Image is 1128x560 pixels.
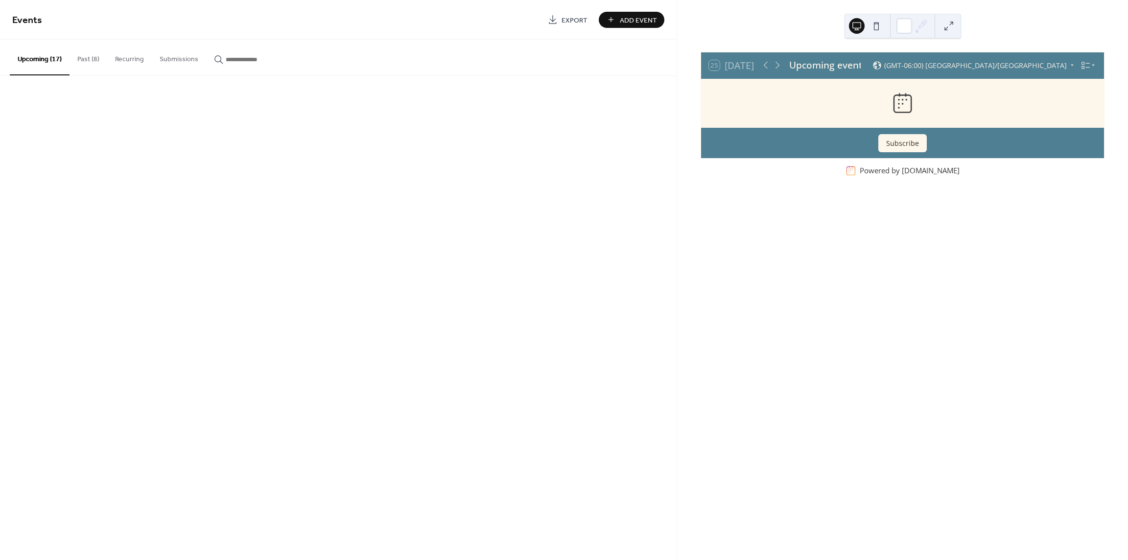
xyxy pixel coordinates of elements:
button: Upcoming (17) [10,40,70,75]
span: Add Event [620,15,657,25]
button: Past (8) [70,40,107,74]
div: Powered by [860,166,960,176]
div: Upcoming events [789,58,861,72]
span: Events [12,11,42,30]
button: Submissions [152,40,206,74]
button: Add Event [599,12,664,28]
a: [DOMAIN_NAME] [902,166,960,176]
span: Export [562,15,587,25]
span: (GMT-06:00) [GEOGRAPHIC_DATA]/[GEOGRAPHIC_DATA] [884,62,1067,69]
button: Subscribe [878,134,927,153]
button: Recurring [107,40,152,74]
a: Export [540,12,595,28]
